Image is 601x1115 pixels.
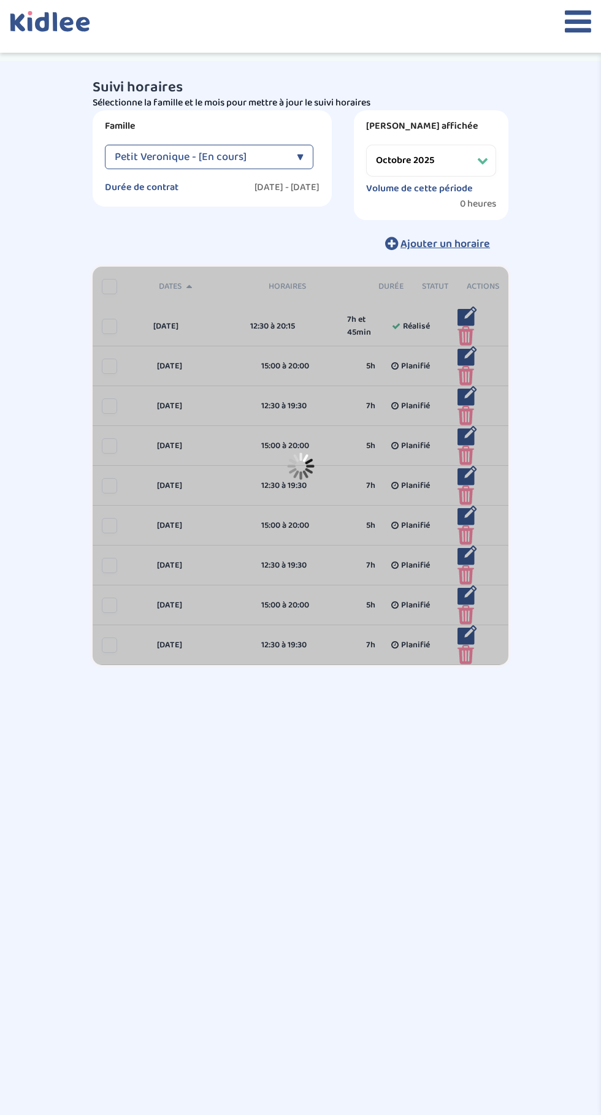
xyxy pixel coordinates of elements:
span: 0 heures [460,198,496,210]
label: Volume de cette période [366,183,473,195]
h3: Suivi horaires [93,80,508,96]
label: [PERSON_NAME] affichée [366,120,496,132]
div: ▼ [297,145,304,169]
p: Sélectionne la famille et le mois pour mettre à jour le suivi horaires [93,96,508,110]
span: Petit Veronique - [En cours] [115,145,247,169]
button: Ajouter un horaire [367,230,508,257]
span: Ajouter un horaire [400,235,490,253]
label: [DATE] - [DATE] [255,181,320,194]
img: loader_sticker.gif [287,452,315,480]
label: Famille [105,120,320,132]
label: Durée de contrat [105,181,178,194]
